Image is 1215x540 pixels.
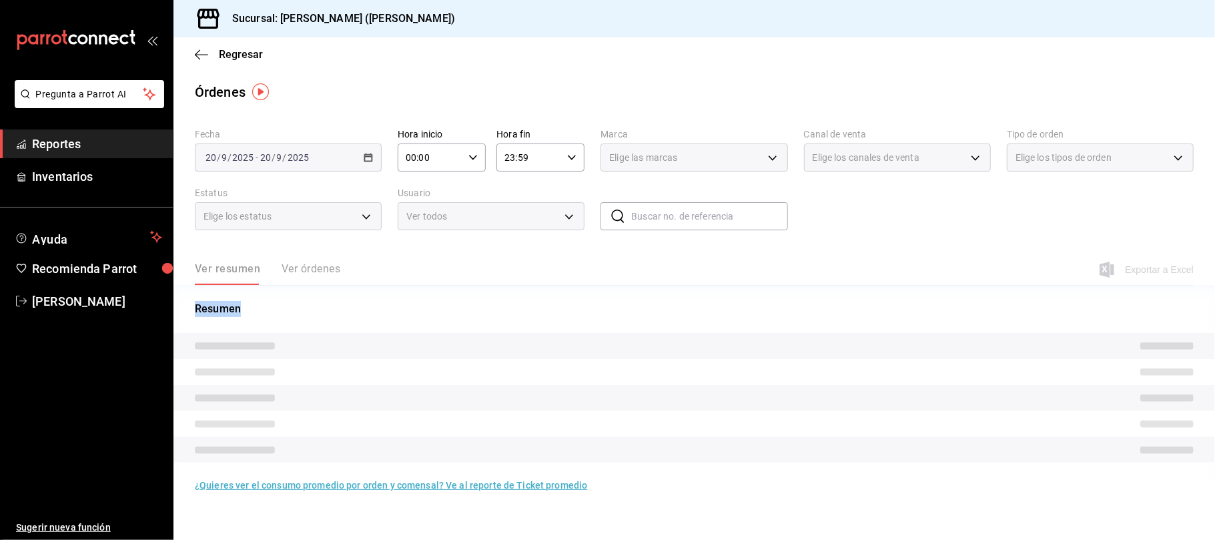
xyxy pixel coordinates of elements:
p: Resumen [195,301,1194,317]
span: Regresar [219,48,263,61]
input: -- [276,152,283,163]
label: Canal de venta [804,130,991,140]
h3: Sucursal: [PERSON_NAME] ([PERSON_NAME]) [222,11,455,27]
span: - [256,152,258,163]
span: Inventarios [32,168,162,186]
span: / [272,152,276,163]
span: Sugerir nueva función [16,521,162,535]
span: / [217,152,221,163]
span: Recomienda Parrot [32,260,162,278]
label: Usuario [398,189,584,198]
label: Estatus [195,189,382,198]
a: ¿Quieres ver el consumo promedio por orden y comensal? Ve al reporte de Ticket promedio [195,480,587,491]
label: Hora fin [496,130,584,140]
input: -- [221,152,228,163]
span: Elige los tipos de orden [1016,151,1112,164]
span: Ayuda [32,229,145,245]
button: Regresar [195,48,263,61]
label: Tipo de orden [1007,130,1194,140]
div: navigation tabs [195,262,340,285]
a: Pregunta a Parrot AI [9,97,164,111]
input: ---- [232,152,254,163]
label: Hora inicio [398,130,486,140]
span: / [283,152,287,163]
img: Tooltip marker [252,83,269,100]
span: Reportes [32,135,162,153]
span: Pregunta a Parrot AI [36,87,143,101]
span: / [228,152,232,163]
input: -- [260,152,272,163]
button: Pregunta a Parrot AI [15,80,164,108]
span: Elige los estatus [204,210,272,223]
input: ---- [287,152,310,163]
label: Fecha [195,130,382,140]
input: Buscar no. de referencia [631,203,787,230]
span: [PERSON_NAME] [32,292,162,310]
button: open_drawer_menu [147,35,157,45]
span: Elige las marcas [609,151,677,164]
div: Órdenes [195,82,246,102]
input: -- [205,152,217,163]
span: Ver todos [406,210,560,224]
label: Marca [600,130,787,140]
span: Elige los canales de venta [813,151,919,164]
